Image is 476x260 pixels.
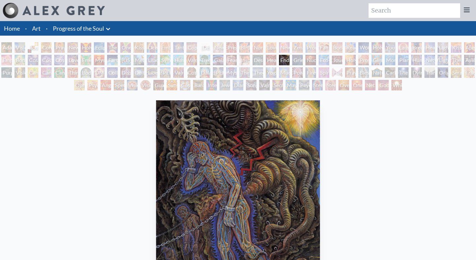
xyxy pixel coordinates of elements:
[292,42,303,53] div: Zena Lotus
[464,67,475,78] div: Fractal Eyes
[81,67,91,78] div: Body/Mind as a Vibratory Field of Energy
[147,67,157,78] div: Liberation Through Seeing
[345,67,356,78] div: Praying Hands
[226,67,237,78] div: Mystic Eye
[173,55,184,65] div: Humming Bird
[299,80,309,90] div: Peyote Being
[319,67,329,78] div: Spirit Animates the Flesh
[120,55,131,65] div: [US_STATE] Song
[365,80,376,90] div: Net of Being
[233,80,243,90] div: Diamond Being
[411,42,422,53] div: Breathing
[15,67,25,78] div: Vision Tree
[246,80,257,90] div: Song of Vajra Being
[1,55,12,65] div: Empowerment
[180,80,190,90] div: Cosmic Elf
[305,67,316,78] div: Firewalking
[451,42,461,53] div: Kiss of the [MEDICAL_DATA]
[127,80,138,90] div: Vision Crystal
[338,80,349,90] div: Oversoul
[464,55,475,65] div: Ayahuasca Visitation
[140,80,151,90] div: Vision [PERSON_NAME]
[32,24,41,33] a: Art
[438,67,448,78] div: Original Face
[28,67,38,78] div: Cannabis Mudra
[147,42,157,53] div: Ocean of Love Bliss
[134,42,144,53] div: Kissing
[239,55,250,65] div: Insomnia
[173,42,184,53] div: Tantra
[279,67,290,78] div: Mudra
[41,55,52,65] div: Cosmic Artist
[411,67,422,78] div: Dying
[369,3,460,18] input: Search
[54,55,65,65] div: Cosmic Lovers
[239,67,250,78] div: The Seer
[325,80,336,90] div: Steeplehead 2
[120,42,131,53] div: One Taste
[272,80,283,90] div: Secret Writing Being
[358,67,369,78] div: Blessing Hand
[312,80,323,90] div: Steeplehead 1
[266,67,276,78] div: Yogi & the Möbius Sphere
[41,42,52,53] div: Contemplation
[28,55,38,65] div: Cosmic Creativity
[134,55,144,65] div: Metamorphosis
[385,42,395,53] div: Young & Old
[107,67,118,78] div: Collective Vision
[200,55,210,65] div: Tree & Person
[424,55,435,65] div: Networks
[438,42,448,53] div: Lightweaver
[253,55,263,65] div: Despair
[424,42,435,53] div: Healing
[213,42,223,53] div: Newborn
[100,80,111,90] div: Angel Skin
[332,67,342,78] div: Hands that See
[253,67,263,78] div: Theologue
[239,42,250,53] div: Birth
[4,25,20,32] a: Home
[398,67,409,78] div: The Soul Finds It's Way
[451,55,461,65] div: The Shulgins and their Alchemical Angels
[160,55,171,65] div: Symbiosis: Gall Wasp & Oak Tree
[43,21,50,36] li: ·
[81,42,91,53] div: Holy Grail
[107,42,118,53] div: The Kiss
[286,80,296,90] div: Mayan Being
[53,24,104,33] a: Progress of the Soul
[186,67,197,78] div: Cosmic [DEMOGRAPHIC_DATA]
[226,42,237,53] div: Pregnancy
[372,42,382,53] div: Holy Family
[385,55,395,65] div: Monochord
[186,55,197,65] div: Vajra Horse
[206,80,217,90] div: Interbeing
[424,67,435,78] div: Transfiguration
[292,55,303,65] div: Grieving
[67,67,78,78] div: Third Eye Tears of Joy
[213,67,223,78] div: [PERSON_NAME]
[67,42,78,53] div: New Man New Woman
[279,55,290,65] div: Endarkenment
[94,67,104,78] div: DMT - The Spirit Molecule
[352,80,362,90] div: One
[358,55,369,65] div: Prostration
[345,55,356,65] div: Holy Fire
[186,42,197,53] div: Copulating
[87,80,98,90] div: Psychomicrograph of a Fractal Paisley Cherub Feather Tip
[332,42,342,53] div: Boo-boo
[54,42,65,53] div: Praying
[219,80,230,90] div: Jewel Being
[114,80,124,90] div: Spectral Lotus
[372,55,382,65] div: Glimpsing the Empyrean
[94,42,104,53] div: Eclipse
[411,55,422,65] div: Human Geometry
[305,55,316,65] div: Nuclear Crucifixion
[378,80,389,90] div: Godself
[398,55,409,65] div: Planetary Prayers
[451,67,461,78] div: Seraphic Transport Docking on the Third Eye
[167,80,177,90] div: Sunyata
[74,80,85,90] div: Ophanic Eyelash
[173,67,184,78] div: Vajra Guru
[266,55,276,65] div: Headache
[147,55,157,65] div: Lilacs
